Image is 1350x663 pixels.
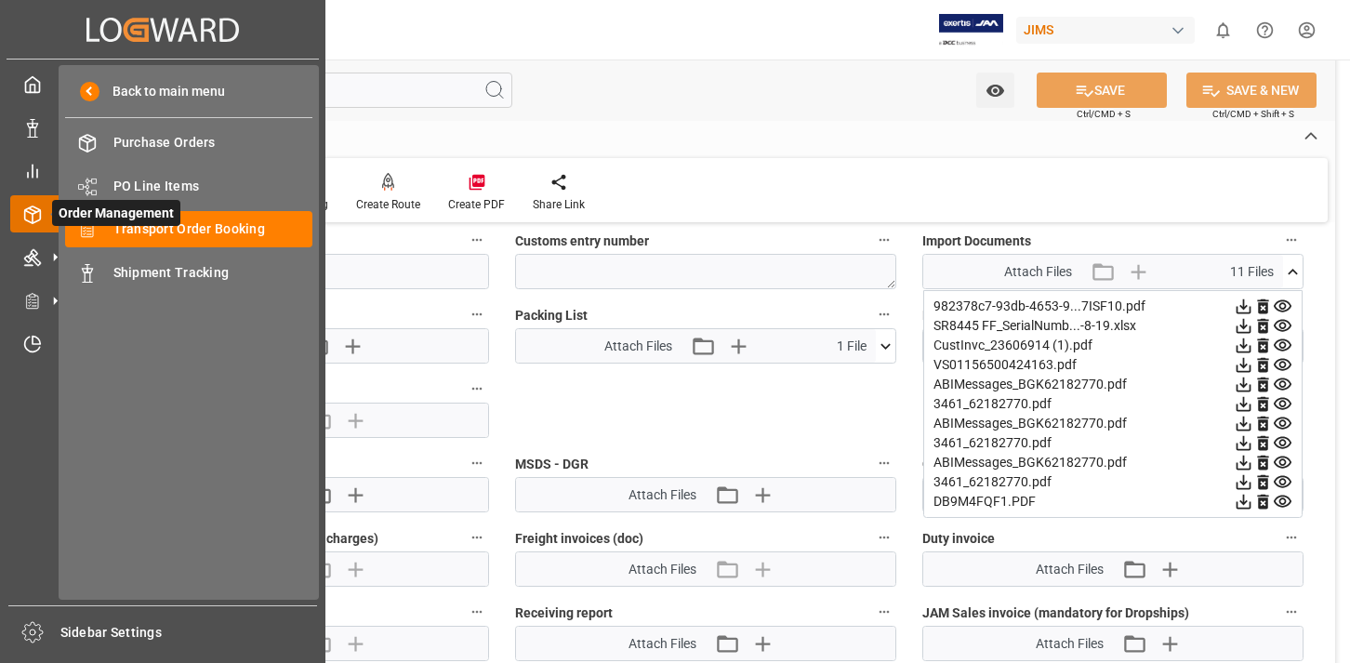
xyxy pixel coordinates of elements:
[933,316,1292,336] div: SR8445 FF_SerialNumb...-8-19.xlsx
[356,196,420,213] div: Create Route
[1212,107,1294,121] span: Ctrl/CMD + Shift + S
[448,196,505,213] div: Create PDF
[837,337,867,356] span: 1 File
[933,297,1292,316] div: 982378c7-93db-4653-9...7ISF10.pdf
[1036,560,1104,579] span: Attach Files
[933,492,1292,511] div: DB9M4FQF1.PDF
[515,232,649,251] span: Customs entry number
[922,529,995,549] span: Duty invoice
[933,336,1292,355] div: CustInvc_23606914 (1).pdf
[113,133,313,152] span: Purchase Orders
[1016,17,1195,44] div: JIMS
[515,455,589,474] span: MSDS - DGR
[933,472,1292,492] div: 3461_62182770.pdf
[515,603,613,623] span: Receiving report
[922,306,1159,325] span: Master [PERSON_NAME] of Lading (doc)
[939,14,1003,46] img: Exertis%20JAM%20-%20Email%20Logo.jpg_1722504956.jpg
[10,66,315,102] a: My Cockpit
[60,623,318,643] span: Sidebar Settings
[65,254,312,290] a: Shipment Tracking
[1230,262,1274,282] span: 11 Files
[922,232,1031,251] span: Import Documents
[872,302,896,326] button: Packing List
[976,73,1014,108] button: open menu
[65,125,312,161] a: Purchase Orders
[1244,9,1286,51] button: Help Center
[10,325,315,362] a: Timeslot Management V2
[629,560,696,579] span: Attach Files
[1186,73,1317,108] button: SAVE & NEW
[1279,228,1304,252] button: Import Documents
[113,177,313,196] span: PO Line Items
[933,355,1292,375] div: VS01156500424163.pdf
[465,451,489,475] button: Preferential tariff
[465,302,489,326] button: Shipping Letter of Instructions
[629,485,696,505] span: Attach Files
[10,109,315,145] a: Data Management
[1202,9,1244,51] button: show 0 new notifications
[465,600,489,624] button: Claim documents
[604,337,672,356] span: Attach Files
[933,375,1292,394] div: ABIMessages_BGK62182770.pdf
[533,196,585,213] div: Share Link
[933,433,1292,453] div: 3461_62182770.pdf
[933,453,1292,472] div: ABIMessages_BGK62182770.pdf
[515,529,643,549] span: Freight invoices (doc)
[65,167,312,204] a: PO Line Items
[10,152,315,189] a: My Reports
[1036,634,1104,654] span: Attach Files
[1077,107,1131,121] span: Ctrl/CMD + S
[113,219,313,239] span: Transport Order Booking
[1279,525,1304,550] button: Duty invoice
[933,394,1292,414] div: 3461_62182770.pdf
[872,451,896,475] button: MSDS - DGR
[1279,600,1304,624] button: JAM Sales invoice (mandatory for Dropships)
[933,414,1292,433] div: ABIMessages_BGK62182770.pdf
[465,525,489,550] button: Quote (Freight and/or any additional charges)
[52,200,180,226] span: Order Management
[1037,73,1167,108] button: SAVE
[99,82,225,101] span: Back to main menu
[1004,262,1072,282] span: Attach Files
[872,600,896,624] button: Receiving report
[465,377,489,401] button: Invoice from the Supplier (doc)
[629,634,696,654] span: Attach Files
[515,306,588,325] span: Packing List
[872,525,896,550] button: Freight invoices (doc)
[922,603,1189,623] span: JAM Sales invoice (mandatory for Dropships)
[65,211,312,247] a: Transport Order Booking
[113,263,313,283] span: Shipment Tracking
[1016,12,1202,47] button: JIMS
[922,455,986,474] span: OGD - PGA
[872,228,896,252] button: Customs entry number
[465,228,489,252] button: Customs clearance date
